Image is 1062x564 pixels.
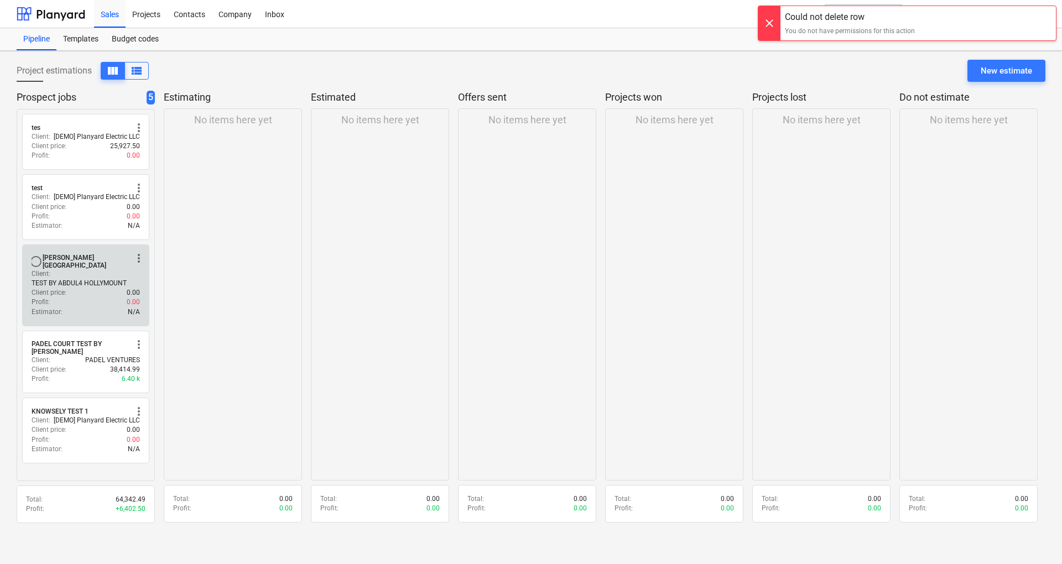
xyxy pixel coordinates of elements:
[32,407,88,416] div: KNOWSELY TEST 1
[426,494,440,504] p: 0.00
[173,494,190,504] p: Total :
[132,405,145,418] span: more_vert
[32,279,127,288] p: TEST BY ABDUL4 HOLLYMOUNT
[17,91,142,105] p: Prospect jobs
[320,504,339,513] p: Profit :
[785,11,915,24] div: Could not delete row
[752,91,886,104] p: Projects lost
[116,504,145,514] p: + 6,402.50
[173,504,191,513] p: Profit :
[132,121,145,134] span: more_vert
[17,28,56,50] a: Pipeline
[32,365,66,374] p: Client price :
[721,494,734,504] p: 0.00
[29,255,43,268] span: Mark as complete
[868,494,881,504] p: 0.00
[105,28,165,50] a: Budget codes
[164,91,298,104] p: Estimating
[279,504,293,513] p: 0.00
[32,142,66,151] p: Client price :
[967,60,1045,82] button: New estimate
[32,435,50,445] p: Profit :
[488,113,566,127] p: No items here yet
[17,62,149,80] div: Project estimations
[56,28,105,50] a: Templates
[110,365,140,374] p: 38,414.99
[130,64,143,77] span: View as columns
[1015,494,1028,504] p: 0.00
[32,356,50,365] p: Client :
[785,26,915,36] div: You do not have permissions for this action
[127,212,140,221] p: 0.00
[147,91,155,105] span: 5
[106,64,119,77] span: View as columns
[467,494,484,504] p: Total :
[341,113,419,127] p: No items here yet
[127,202,140,212] p: 0.00
[279,494,293,504] p: 0.00
[32,202,66,212] p: Client price :
[1007,511,1062,564] iframe: Chat Widget
[574,494,587,504] p: 0.00
[615,494,631,504] p: Total :
[426,504,440,513] p: 0.00
[467,504,486,513] p: Profit :
[32,425,66,435] p: Client price :
[26,495,43,504] p: Total :
[54,192,140,202] p: [DEMO] Planyard Electric LLC
[122,374,140,384] p: 6.40 k
[574,504,587,513] p: 0.00
[32,184,43,192] div: test
[32,288,66,297] p: Client price :
[32,123,40,132] div: tes
[32,307,63,317] p: Estimator :
[32,297,50,307] p: Profit :
[128,445,140,454] p: N/A
[132,181,145,195] span: more_vert
[43,254,128,269] div: [PERSON_NAME][GEOGRAPHIC_DATA]
[32,416,50,425] p: Client :
[311,91,445,104] p: Estimated
[605,91,739,104] p: Projects won
[909,494,925,504] p: Total :
[32,445,63,454] p: Estimator :
[636,113,714,127] p: No items here yet
[615,504,633,513] p: Profit :
[32,192,50,202] p: Client :
[899,91,1033,104] p: Do not estimate
[32,269,50,279] p: Client :
[762,494,778,504] p: Total :
[458,91,592,104] p: Offers sent
[85,356,140,365] p: PADEL VENTURES
[320,494,337,504] p: Total :
[26,504,44,514] p: Profit :
[128,221,140,231] p: N/A
[32,221,63,231] p: Estimator :
[127,425,140,435] p: 0.00
[909,504,927,513] p: Profit :
[127,151,140,160] p: 0.00
[116,495,145,504] p: 64,342.49
[32,340,128,356] div: PADEL COURT TEST BY [PERSON_NAME]
[783,113,861,127] p: No items here yet
[32,151,50,160] p: Profit :
[32,374,50,384] p: Profit :
[762,504,780,513] p: Profit :
[54,132,140,142] p: [DEMO] Planyard Electric LLC
[930,113,1008,127] p: No items here yet
[110,142,140,151] p: 25,927.50
[32,132,50,142] p: Client :
[127,435,140,445] p: 0.00
[127,297,140,307] p: 0.00
[132,338,145,351] span: more_vert
[32,212,50,221] p: Profit :
[127,288,140,297] p: 0.00
[1015,504,1028,513] p: 0.00
[132,252,145,265] span: more_vert
[128,307,140,317] p: N/A
[981,64,1032,78] div: New estimate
